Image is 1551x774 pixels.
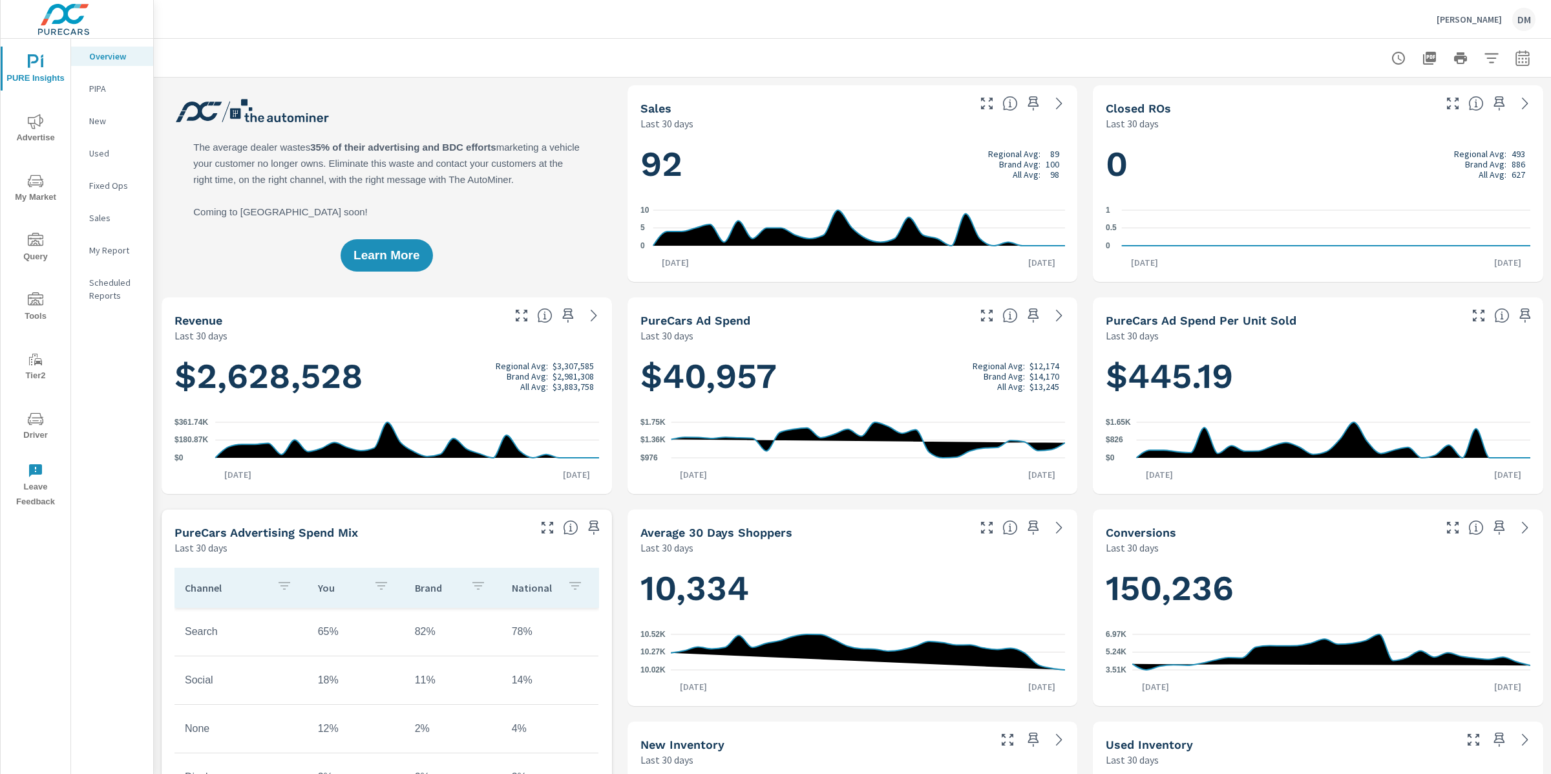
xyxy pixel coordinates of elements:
div: Used [71,144,153,163]
span: Save this to your personalized report [1023,305,1044,326]
text: 3.51K [1106,665,1126,674]
button: Make Fullscreen [1463,729,1484,750]
p: All Avg: [1013,169,1040,180]
td: 11% [405,664,501,696]
span: Leave Feedback [5,463,67,510]
a: See more details in report [1515,517,1535,538]
h1: $2,628,528 [174,354,599,398]
text: 6.97K [1106,630,1126,639]
p: 89 [1050,149,1059,159]
div: PIPA [71,79,153,98]
p: [DATE] [1485,468,1530,481]
p: [DATE] [671,468,716,481]
text: 10 [640,206,649,215]
p: Regional Avg: [973,361,1025,371]
p: [DATE] [1137,468,1182,481]
span: Save this to your personalized report [1515,305,1535,326]
p: 493 [1512,149,1525,159]
span: Save this to your personalized report [558,305,578,326]
div: Overview [71,47,153,66]
h5: PureCars Advertising Spend Mix [174,526,358,539]
td: 4% [501,713,598,745]
p: Last 30 days [640,116,693,131]
span: Average cost of advertising per each vehicle sold at the dealer over the selected date range. The... [1494,308,1510,323]
button: Make Fullscreen [997,729,1018,750]
p: Scheduled Reports [89,276,143,302]
h1: 0 [1106,142,1530,186]
span: A rolling 30 day total of daily Shoppers on the dealership website, averaged over the selected da... [1002,520,1018,535]
p: Last 30 days [1106,116,1159,131]
button: Make Fullscreen [1442,517,1463,538]
h5: New Inventory [640,738,724,751]
p: [DATE] [1019,680,1064,693]
p: National [512,581,557,594]
p: Last 30 days [174,328,227,343]
h1: 150,236 [1106,566,1530,610]
span: Save this to your personalized report [1023,729,1044,750]
div: My Report [71,241,153,260]
p: [DATE] [554,468,599,481]
p: Regional Avg: [1454,149,1506,159]
p: My Report [89,244,143,257]
td: 2% [405,713,501,745]
button: Make Fullscreen [1442,93,1463,114]
p: [DATE] [653,256,698,269]
p: Last 30 days [640,328,693,343]
p: $3,307,585 [553,361,594,371]
td: 12% [308,713,405,745]
h5: Revenue [174,314,222,327]
a: See more details in report [1049,729,1070,750]
a: See more details in report [1515,729,1535,750]
span: My Market [5,173,67,205]
p: Brand Avg: [984,371,1025,382]
text: $976 [640,453,658,462]
text: $0 [1106,453,1115,462]
div: Fixed Ops [71,176,153,195]
text: 5.24K [1106,648,1126,657]
p: Last 30 days [1106,328,1159,343]
h1: $445.19 [1106,354,1530,398]
h5: Conversions [1106,526,1176,539]
p: Last 30 days [174,540,227,555]
p: Regional Avg: [496,361,548,371]
h5: PureCars Ad Spend Per Unit Sold [1106,314,1296,327]
p: [DATE] [1133,680,1178,693]
button: Select Date Range [1510,45,1535,71]
p: [DATE] [1485,680,1530,693]
p: Channel [185,581,266,594]
button: Make Fullscreen [976,517,997,538]
button: Make Fullscreen [511,305,532,326]
h5: Average 30 Days Shoppers [640,526,792,539]
div: Scheduled Reports [71,273,153,305]
h5: Used Inventory [1106,738,1193,751]
text: $0 [174,453,184,462]
p: $3,883,758 [553,382,594,392]
text: $826 [1106,436,1123,445]
td: 82% [405,616,501,648]
span: Save this to your personalized report [1489,729,1510,750]
text: $1.36K [640,436,666,445]
button: Make Fullscreen [976,305,997,326]
text: 10.52K [640,630,666,639]
p: Last 30 days [1106,752,1159,768]
h1: 92 [640,142,1065,186]
p: Last 30 days [1106,540,1159,555]
text: 5 [640,224,645,233]
p: All Avg: [1479,169,1506,180]
button: Apply Filters [1479,45,1504,71]
td: Social [174,664,308,696]
span: Query [5,233,67,264]
span: Tools [5,292,67,324]
text: $361.74K [174,418,208,427]
div: New [71,111,153,131]
a: See more details in report [1049,517,1070,538]
span: Save this to your personalized report [1023,93,1044,114]
text: 10.27K [640,647,666,656]
a: See more details in report [1515,93,1535,114]
button: Make Fullscreen [1468,305,1489,326]
td: None [174,713,308,745]
p: [DATE] [1019,256,1064,269]
a: See more details in report [1049,93,1070,114]
p: Fixed Ops [89,179,143,192]
p: All Avg: [997,382,1025,392]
